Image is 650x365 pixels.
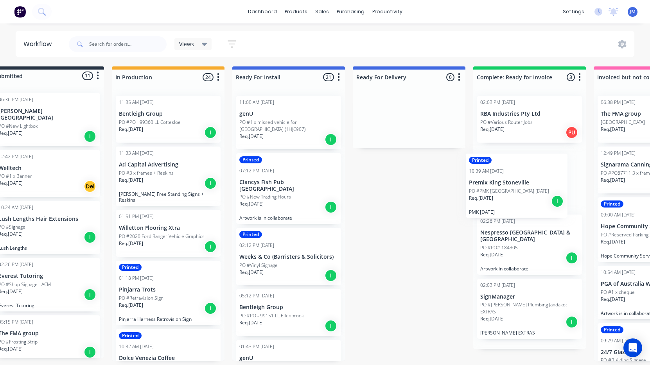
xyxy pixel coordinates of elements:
[559,6,588,18] div: settings
[203,73,214,81] span: 24
[281,6,311,18] div: products
[323,73,334,81] span: 21
[311,6,333,18] div: sales
[244,6,281,18] a: dashboard
[356,73,433,81] input: Enter column name…
[333,6,368,18] div: purchasing
[368,6,406,18] div: productivity
[630,8,636,15] span: JM
[179,40,194,48] span: Views
[567,73,575,81] span: 3
[14,6,26,18] img: Factory
[477,73,554,81] input: Enter column name…
[623,338,642,357] div: Open Intercom Messenger
[82,72,93,80] span: 11
[115,73,192,81] input: Enter column name…
[23,39,56,49] div: Workflow
[89,36,167,52] input: Search for orders...
[446,73,454,81] span: 0
[236,73,313,81] input: Enter column name…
